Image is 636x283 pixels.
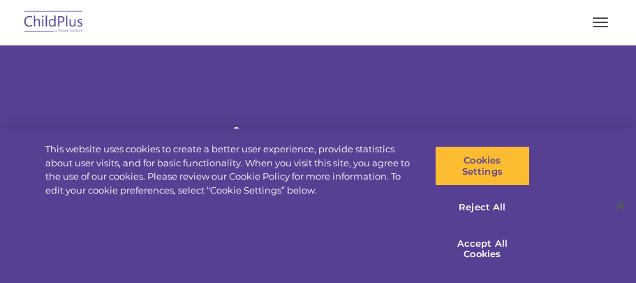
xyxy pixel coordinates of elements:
img: ChildPlus by Procare Solutions [21,6,87,39]
div: This website uses cookies to create a better user experience, provide statistics about user visit... [45,143,415,197]
button: Close [605,190,636,221]
button: Accept All Cookies [435,229,531,269]
button: Reject All [435,193,531,222]
button: Cookies Settings [435,146,531,186]
span: About the Desired Results Developmental Profile (DRDP) [46,123,591,184]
